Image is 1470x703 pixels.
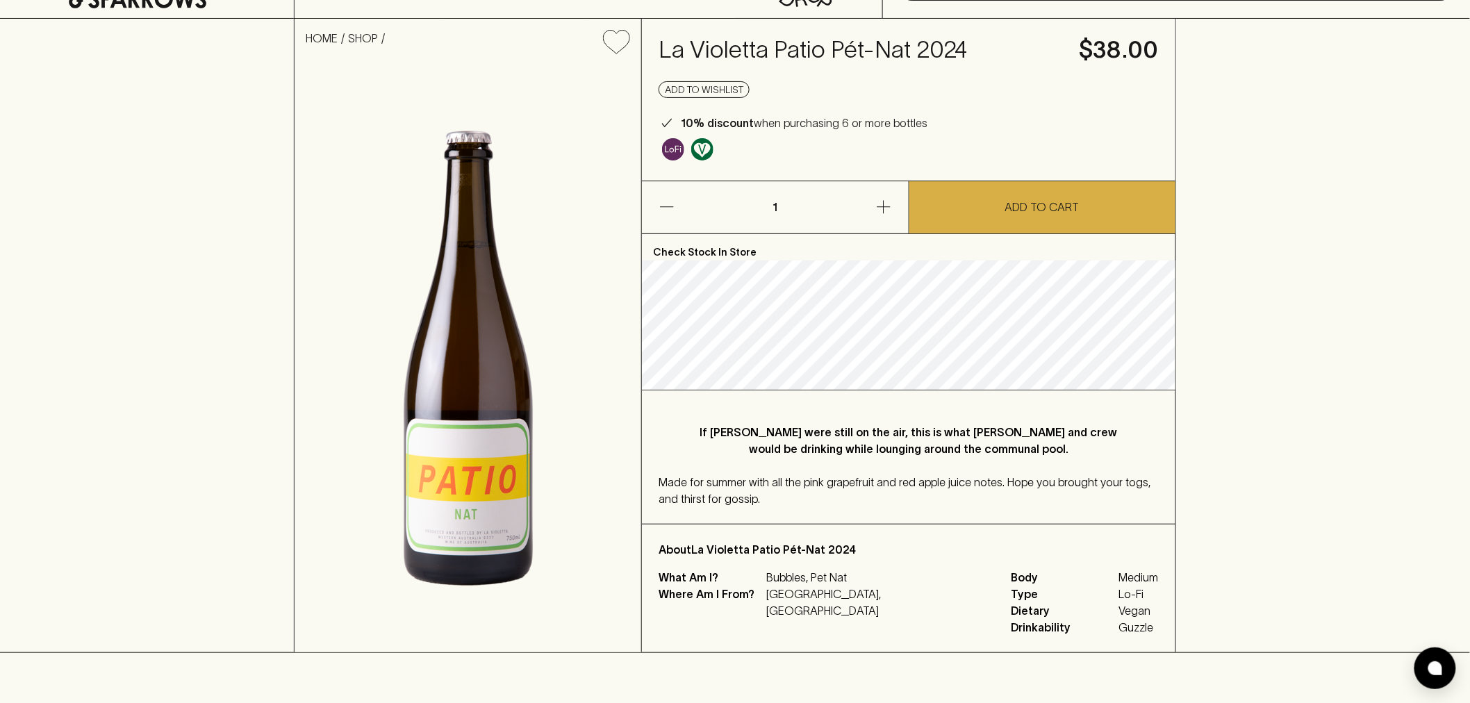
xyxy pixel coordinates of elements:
[681,115,927,131] p: when purchasing 6 or more bottles
[659,476,1150,505] span: Made for summer with all the pink grapefruit and red apple juice notes. Hope you brought your tog...
[766,586,995,619] p: [GEOGRAPHIC_DATA], [GEOGRAPHIC_DATA]
[1011,586,1116,602] span: Type
[642,234,1175,260] p: Check Stock In Store
[1428,661,1442,675] img: bubble-icon
[1119,602,1159,619] span: Vegan
[1011,619,1116,636] span: Drinkability
[681,117,754,129] b: 10% discount
[659,135,688,164] a: Some may call it natural, others minimum intervention, either way, it’s hands off & maybe even a ...
[688,135,717,164] a: Made without the use of any animal products.
[659,586,763,619] p: Where Am I From?
[1011,602,1116,619] span: Dietary
[306,32,338,44] a: HOME
[662,138,684,160] img: Lo-Fi
[766,569,995,586] p: Bubbles, Pet Nat
[597,24,636,60] button: Add to wishlist
[1005,199,1080,215] p: ADD TO CART
[759,181,792,233] p: 1
[659,35,1063,65] h4: La Violetta Patio Pét-Nat 2024
[1011,569,1116,586] span: Body
[295,65,641,652] img: 38286.png
[659,569,763,586] p: What Am I?
[659,81,750,98] button: Add to wishlist
[348,32,378,44] a: SHOP
[659,541,1159,558] p: About La Violetta Patio Pét-Nat 2024
[1119,569,1159,586] span: Medium
[691,138,713,160] img: Vegan
[1119,619,1159,636] span: Guzzle
[686,424,1131,457] p: If [PERSON_NAME] were still on the air, this is what [PERSON_NAME] and crew would be drinking whi...
[1119,586,1159,602] span: Lo-Fi
[1080,35,1159,65] h4: $38.00
[909,181,1175,233] button: ADD TO CART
